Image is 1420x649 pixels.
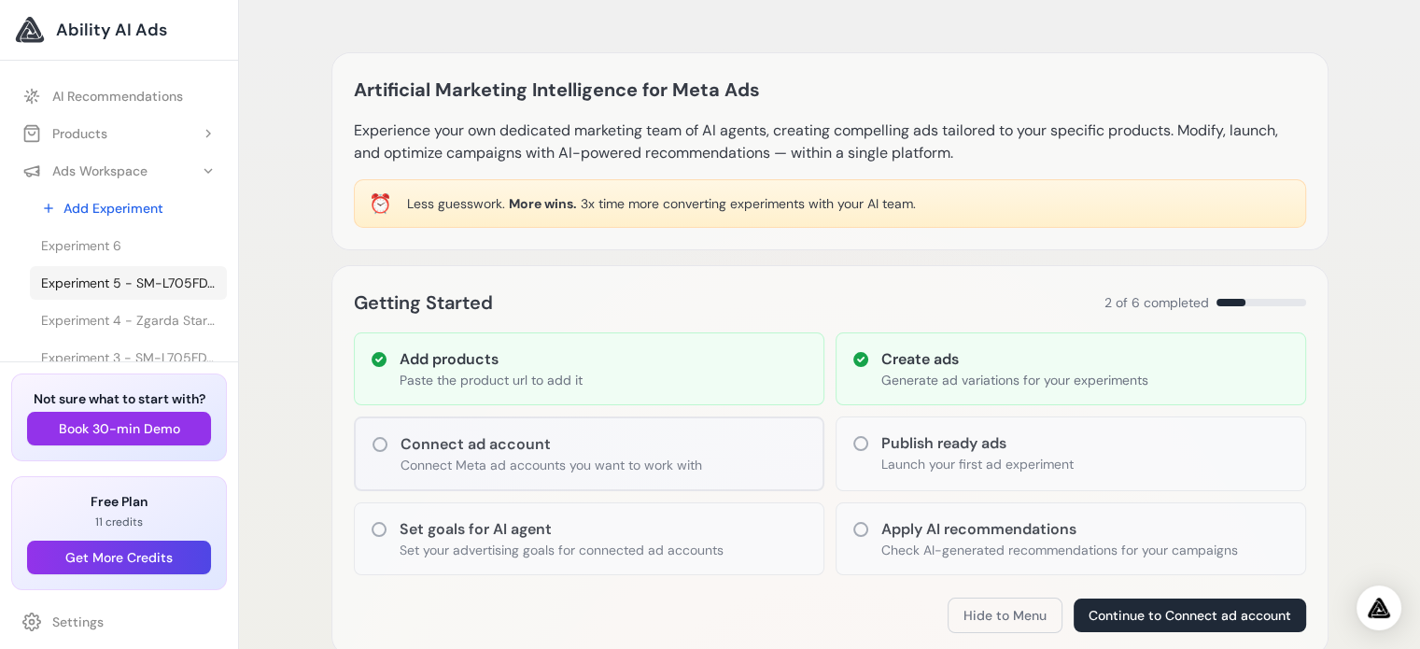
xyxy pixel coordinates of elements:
[41,236,121,255] span: Experiment 6
[11,605,227,639] a: Settings
[581,195,916,212] span: 3x time more converting experiments with your AI team.
[27,492,211,511] h3: Free Plan
[27,515,211,529] p: 11 credits
[27,389,211,408] h3: Not sure what to start with?
[30,229,227,262] a: Experiment 6
[881,455,1074,473] p: Launch your first ad experiment
[401,433,702,456] h3: Connect ad account
[22,124,107,143] div: Products
[30,303,227,337] a: Experiment 4 - Zgarda Starbloom Plus - 25cm
[11,79,227,113] a: AI Recommendations
[881,432,1074,455] h3: Publish ready ads
[1104,293,1209,312] span: 2 of 6 completed
[354,75,760,105] h1: Artificial Marketing Intelligence for Meta Ads
[11,117,227,150] button: Products
[401,456,702,474] p: Connect Meta ad accounts you want to work with
[881,348,1148,371] h3: Create ads
[41,311,216,330] span: Experiment 4 - Zgarda Starbloom Plus - 25cm
[354,288,493,317] h2: Getting Started
[15,15,223,45] a: Ability AI Ads
[369,190,392,217] div: ⏰
[41,274,216,292] span: Experiment 5 - SM-L705FDAAEUE Samsung Galaxy Watch Ultra 3.81 cm (1.5") AMOLED 47 mm Digital 480 ...
[27,412,211,445] button: Book 30-min Demo
[400,518,724,541] h3: Set goals for AI agent
[509,195,577,212] span: More wins.
[1074,599,1306,632] button: Continue to Connect ad account
[881,371,1148,389] p: Generate ad variations for your experiments
[27,541,211,574] button: Get More Credits
[400,348,583,371] h3: Add products
[881,541,1238,559] p: Check AI-generated recommendations for your campaigns
[948,598,1062,633] button: Hide to Menu
[1357,586,1401,630] div: Open Intercom Messenger
[881,518,1238,541] h3: Apply AI recommendations
[354,120,1306,164] p: Experience your own dedicated marketing team of AI agents, creating compelling ads tailored to yo...
[407,195,505,212] span: Less guesswork.
[400,371,583,389] p: Paste the product url to add it
[22,162,148,180] div: Ads Workspace
[30,341,227,374] a: Experiment 3 - SM-L705FDAAEUE Samsung Galaxy Watch Ultra 3.81 cm (1.5") AMOLED 47 mm Digital 480 ...
[56,17,167,43] span: Ability AI Ads
[30,191,227,225] a: Add Experiment
[30,266,227,300] a: Experiment 5 - SM-L705FDAAEUE Samsung Galaxy Watch Ultra 3.81 cm (1.5") AMOLED 47 mm Digital 480 ...
[11,154,227,188] button: Ads Workspace
[41,348,216,367] span: Experiment 3 - SM-L705FDAAEUE Samsung Galaxy Watch Ultra 3.81 cm (1.5") AMOLED 47 mm Digital 480 ...
[400,541,724,559] p: Set your advertising goals for connected ad accounts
